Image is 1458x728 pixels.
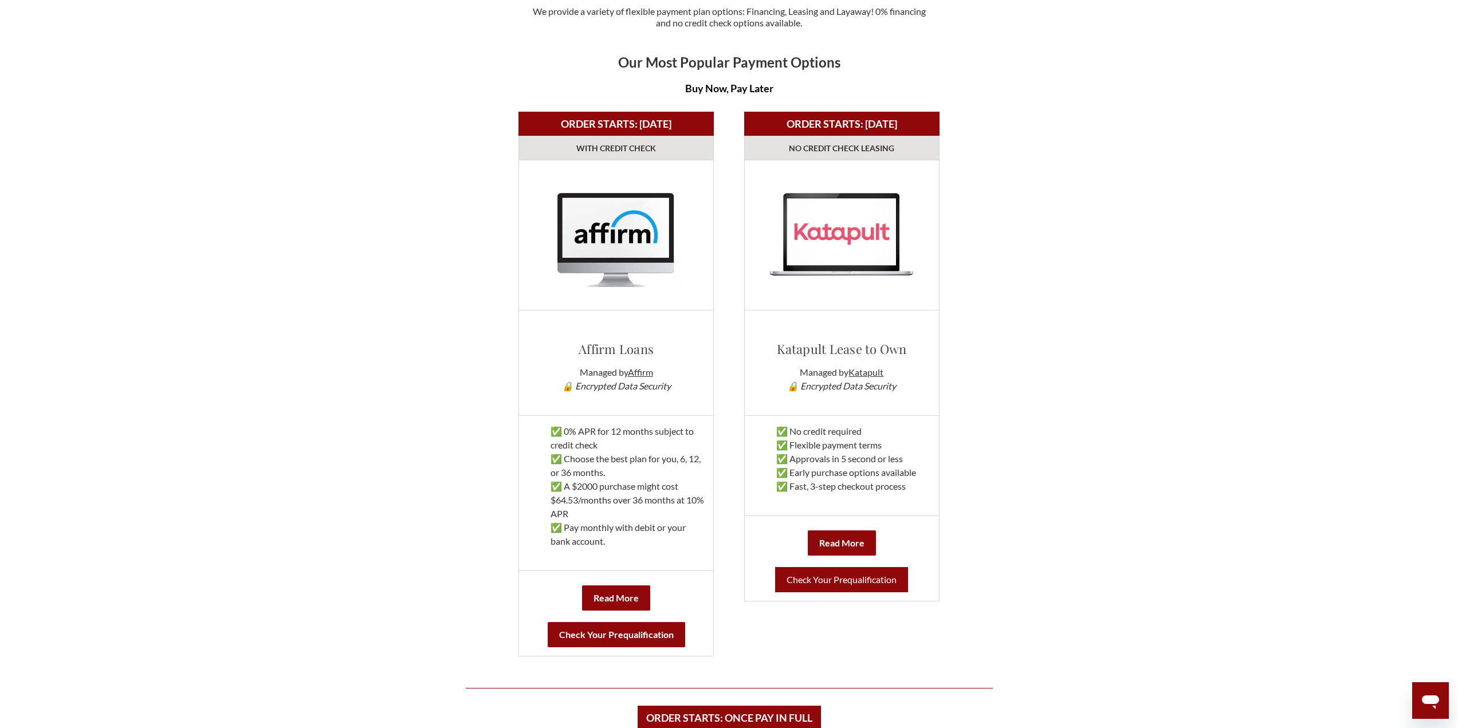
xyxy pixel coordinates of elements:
b: ORDER STARTS: [DATE] [561,117,671,130]
h3: Affirm Loans [528,340,705,359]
b: ORDER STARTS: [DATE] [787,117,897,130]
h3: Katapult Lease to Own [753,340,930,359]
iframe: Button to launch messaging window [1412,682,1449,719]
b: Read More [594,592,639,603]
em: 🔒 Encrypted Data Security [562,380,671,391]
a: Read More [582,585,650,611]
a: Read More [808,530,876,556]
p: Managed by [528,365,705,393]
b: Check Your Prequalification [548,622,685,647]
a: Affirm [628,367,653,377]
a: Katapult [848,367,883,377]
a: Check Your Prequalification - Affirm Financing (opens in modal) [548,622,685,647]
td: WITH CREDIT CHECK [519,136,713,160]
p: Managed by [753,365,930,393]
a: Check Your Prequalification [775,567,908,592]
b: Read More [819,537,864,548]
p: We provide a variety of flexible payment plan options: Financing, Leasing and Layaway! 0% financi... [529,6,929,29]
em: 🔒 Encrypted Data Security [787,380,896,391]
td: NO CREDIT CHECK LEASING [745,136,939,160]
b: Buy Now, Pay Later [685,82,773,95]
p: ✅ No credit required ✅ Flexible payment terms ✅ Approvals in 5 second or less ✅ Early purchase op... [753,424,930,493]
p: ✅ 0% APR for 12 months subject to credit check ✅ Choose the best plan for you, 6, 12, or 36 month... [528,424,705,548]
b: Our Most Popular Payment Options [618,54,840,70]
b: ORDER STARTS: ONCE PAY IN FULL [646,711,812,724]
